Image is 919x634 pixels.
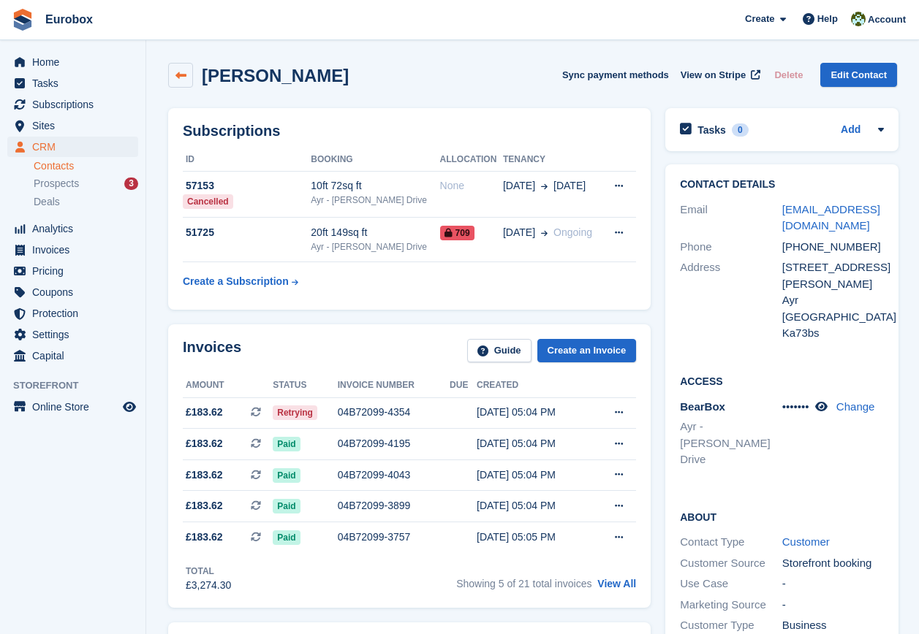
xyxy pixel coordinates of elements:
div: Ayr - [PERSON_NAME] Drive [311,240,439,253]
a: Customer [782,535,830,548]
span: Tasks [32,73,120,93]
button: Delete [768,63,809,87]
span: Retrying [273,405,317,420]
a: menu [7,282,138,302]
div: - [782,597,885,614]
div: [PHONE_NUMBER] [782,239,885,256]
a: menu [7,73,138,93]
th: Due [450,374,477,397]
span: Paid [273,530,300,545]
span: Create [745,12,774,26]
div: £3,274.30 [186,578,231,593]
span: £183.62 [186,436,223,451]
a: menu [7,94,138,115]
div: 04B72099-3757 [338,530,450,545]
div: 57153 [183,178,311,194]
h2: Tasks [697,123,726,137]
div: 10ft 72sq ft [311,178,439,194]
a: menu [7,115,138,136]
div: 3 [124,177,138,190]
h2: Contact Details [680,179,884,191]
div: Use Case [680,576,782,592]
div: 51725 [183,225,311,240]
div: [DATE] 05:05 PM [477,530,591,545]
span: Capital [32,345,120,366]
span: Paid [273,499,300,513]
div: 04B72099-4195 [338,436,450,451]
h2: Invoices [183,339,241,363]
div: Customer Type [680,617,782,634]
a: menu [7,240,138,260]
a: View on Stripe [675,63,763,87]
span: Prospects [34,177,79,191]
span: [DATE] [503,225,535,240]
span: Help [817,12,838,26]
div: Phone [680,239,782,256]
div: [DATE] 05:04 PM [477,498,591,513]
div: Email [680,202,782,234]
th: Created [477,374,591,397]
a: menu [7,345,138,366]
span: Storefront [13,378,145,393]
th: Tenancy [503,148,602,172]
a: Preview store [121,398,138,416]
h2: [PERSON_NAME] [202,66,349,85]
div: 04B72099-4354 [338,405,450,420]
div: Total [186,565,231,578]
a: menu [7,52,138,72]
span: Account [868,12,906,27]
img: Lorna Russell [851,12,866,26]
div: Address [680,259,782,342]
th: Status [273,374,337,397]
a: menu [7,261,138,281]
span: Showing 5 of 21 total invoices [456,578,591,589]
span: [DATE] [503,178,535,194]
div: [GEOGRAPHIC_DATA] [782,309,885,326]
span: Ongoing [553,226,592,238]
button: Sync payment methods [562,63,669,87]
li: Ayr - [PERSON_NAME] Drive [680,419,782,468]
span: Coupons [32,282,120,302]
a: Prospects 3 [34,176,138,191]
span: Pricing [32,261,120,281]
span: ••••••• [782,400,809,413]
div: Business [782,617,885,634]
div: Marketing Source [680,597,782,614]
a: menu [7,303,138,324]
th: ID [183,148,311,172]
span: [DATE] [553,178,586,194]
div: Contact Type [680,534,782,551]
div: 0 [732,123,749,137]
span: £183.62 [186,498,223,513]
div: None [440,178,503,194]
a: Eurobox [39,7,99,31]
a: View All [597,578,636,589]
span: Subscriptions [32,94,120,115]
span: Settings [32,324,120,345]
h2: About [680,509,884,524]
div: Ayr [782,292,885,309]
a: menu [7,218,138,239]
span: Analytics [32,218,120,239]
a: Add [841,122,861,139]
a: Contacts [34,159,138,173]
a: Create an Invoice [537,339,637,363]
div: [DATE] 05:04 PM [477,436,591,451]
th: Allocation [440,148,503,172]
th: Invoice number [338,374,450,397]
span: Invoices [32,240,120,260]
a: [EMAIL_ADDRESS][DOMAIN_NAME] [782,203,880,232]
a: Guide [467,339,532,363]
th: Amount [183,374,273,397]
div: 04B72099-4043 [338,467,450,483]
div: [DATE] 05:04 PM [477,467,591,483]
a: menu [7,137,138,157]
a: menu [7,397,138,417]
div: Ayr - [PERSON_NAME] Drive [311,194,439,207]
div: Cancelled [183,194,233,209]
div: [DATE] 05:04 PM [477,405,591,420]
div: Customer Source [680,555,782,572]
div: - [782,576,885,592]
span: £183.62 [186,467,223,483]
a: Change [836,400,875,413]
